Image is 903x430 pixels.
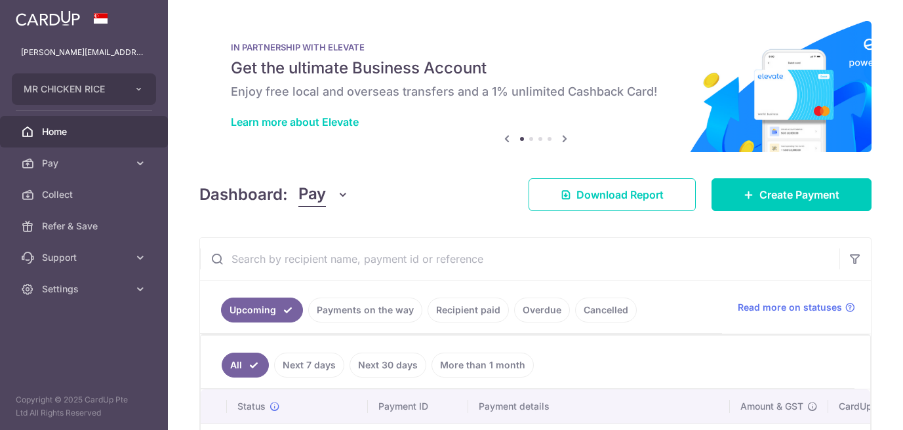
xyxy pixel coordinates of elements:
[308,298,422,322] a: Payments on the way
[199,21,872,152] img: Renovation banner
[575,298,637,322] a: Cancelled
[514,298,570,322] a: Overdue
[231,84,840,100] h6: Enjoy free local and overseas transfers and a 1% unlimited Cashback Card!
[221,298,303,322] a: Upcoming
[298,182,326,207] span: Pay
[231,115,359,128] a: Learn more about Elevate
[740,400,803,413] span: Amount & GST
[199,183,288,206] h4: Dashboard:
[21,46,147,59] p: [PERSON_NAME][EMAIL_ADDRESS][DOMAIN_NAME]
[231,58,840,79] h5: Get the ultimate Business Account
[368,389,468,423] th: Payment ID
[42,251,129,264] span: Support
[738,301,842,314] span: Read more on statuses
[12,73,156,105] button: MR CHICKEN RICE
[42,125,129,138] span: Home
[42,157,129,170] span: Pay
[42,220,129,233] span: Refer & Save
[350,353,426,378] a: Next 30 days
[468,389,730,423] th: Payment details
[759,187,839,203] span: Create Payment
[24,83,121,96] span: MR CHICKEN RICE
[738,301,855,314] a: Read more on statuses
[237,400,266,413] span: Status
[222,353,269,378] a: All
[839,400,889,413] span: CardUp fee
[200,238,839,280] input: Search by recipient name, payment id or reference
[428,298,509,322] a: Recipient paid
[712,178,872,211] a: Create Payment
[576,187,664,203] span: Download Report
[298,182,349,207] button: Pay
[529,178,696,211] a: Download Report
[42,188,129,201] span: Collect
[431,353,534,378] a: More than 1 month
[42,283,129,296] span: Settings
[16,10,80,26] img: CardUp
[231,42,840,52] p: IN PARTNERSHIP WITH ELEVATE
[274,353,344,378] a: Next 7 days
